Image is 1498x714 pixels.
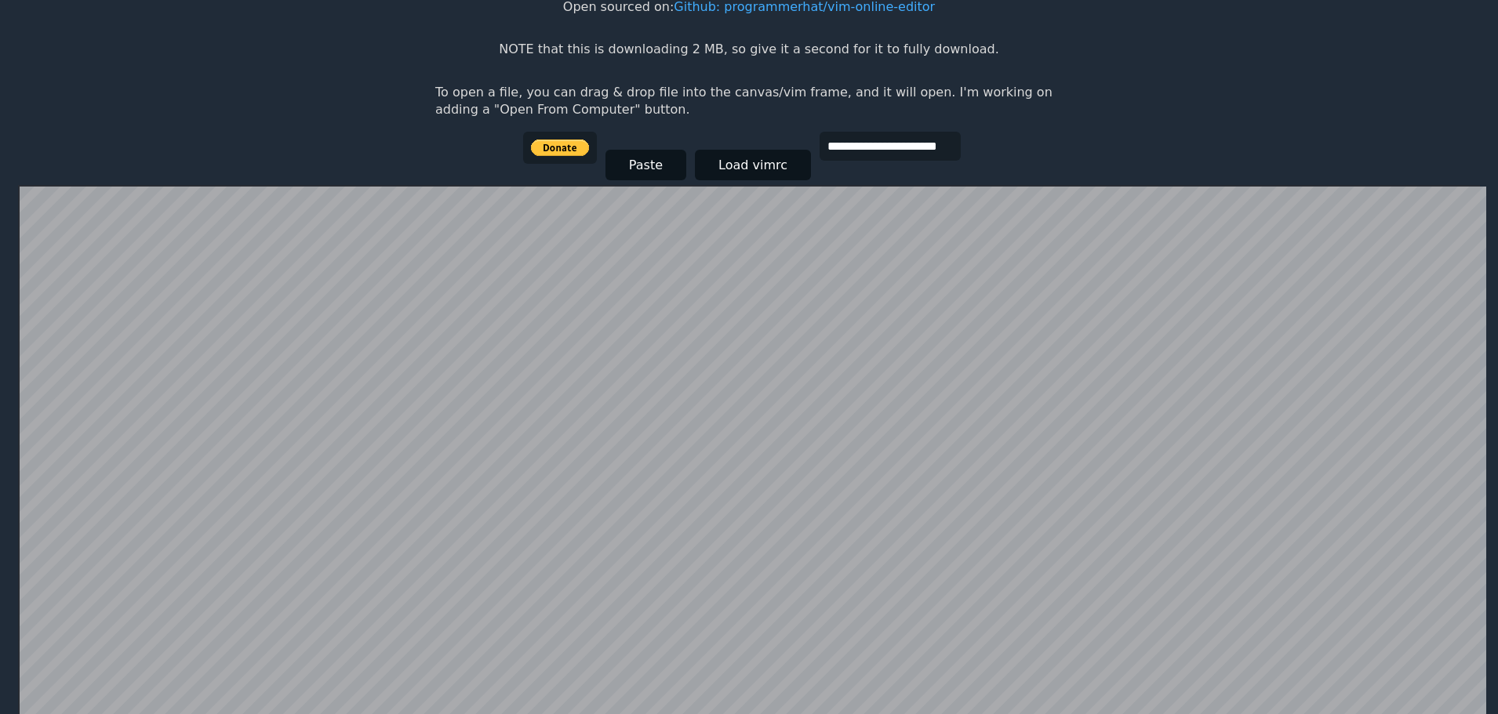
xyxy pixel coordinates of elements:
[435,84,1063,119] p: To open a file, you can drag & drop file into the canvas/vim frame, and it will open. I'm working...
[695,150,811,180] button: Load vimrc
[499,41,998,58] p: NOTE that this is downloading 2 MB, so give it a second for it to fully download.
[605,150,686,180] button: Paste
